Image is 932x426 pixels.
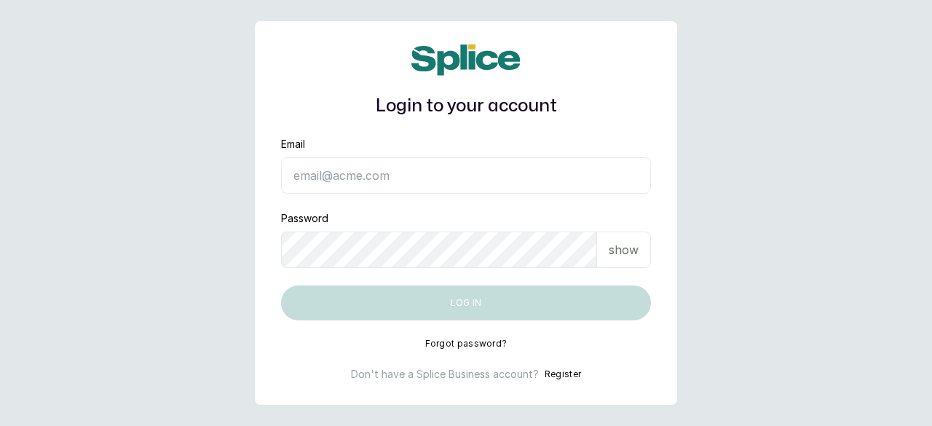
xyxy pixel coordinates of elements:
button: Register [545,367,581,382]
button: Log in [281,285,651,320]
h1: Login to your account [281,93,651,119]
input: email@acme.com [281,157,651,194]
p: show [609,241,639,259]
label: Password [281,211,328,226]
button: Forgot password? [425,338,508,350]
p: Don't have a Splice Business account? [351,367,539,382]
label: Email [281,137,305,151]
